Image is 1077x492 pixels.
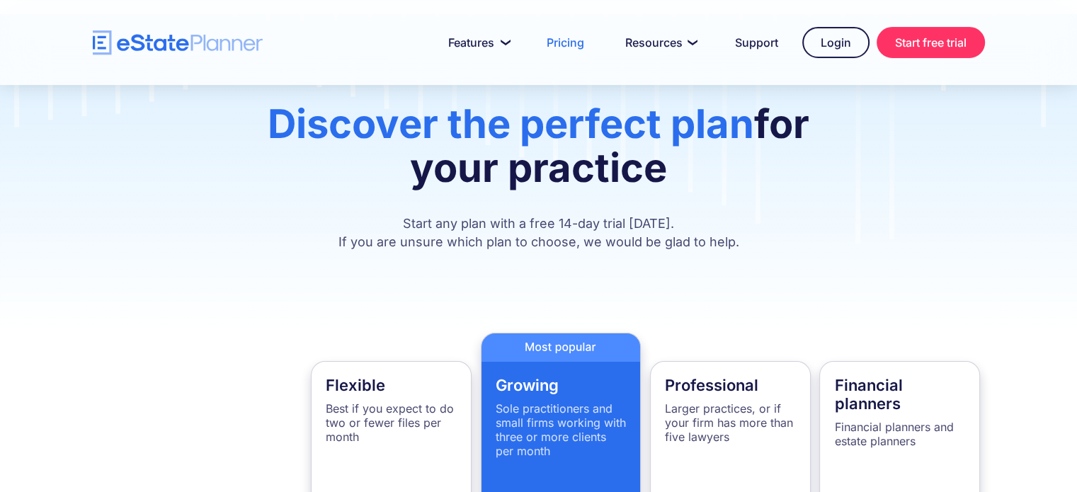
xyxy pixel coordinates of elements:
h1: for your practice [237,102,840,204]
p: Best if you expect to do two or fewer files per month [326,401,457,444]
p: Sole practitioners and small firms working with three or more clients per month [496,401,627,458]
h4: Growing [496,376,627,394]
a: Pricing [530,28,601,57]
a: Resources [608,28,711,57]
a: home [93,30,263,55]
a: Features [431,28,523,57]
a: Support [718,28,795,57]
a: Start free trial [877,27,985,58]
p: Start any plan with a free 14-day trial [DATE]. If you are unsure which plan to choose, we would ... [237,214,840,251]
p: Financial planners and estate planners [834,420,965,448]
h4: Financial planners [834,376,965,413]
p: Larger practices, or if your firm has more than five lawyers [665,401,796,444]
h4: Professional [665,376,796,394]
h4: Flexible [326,376,457,394]
a: Login [802,27,870,58]
span: Discover the perfect plan [268,100,754,148]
